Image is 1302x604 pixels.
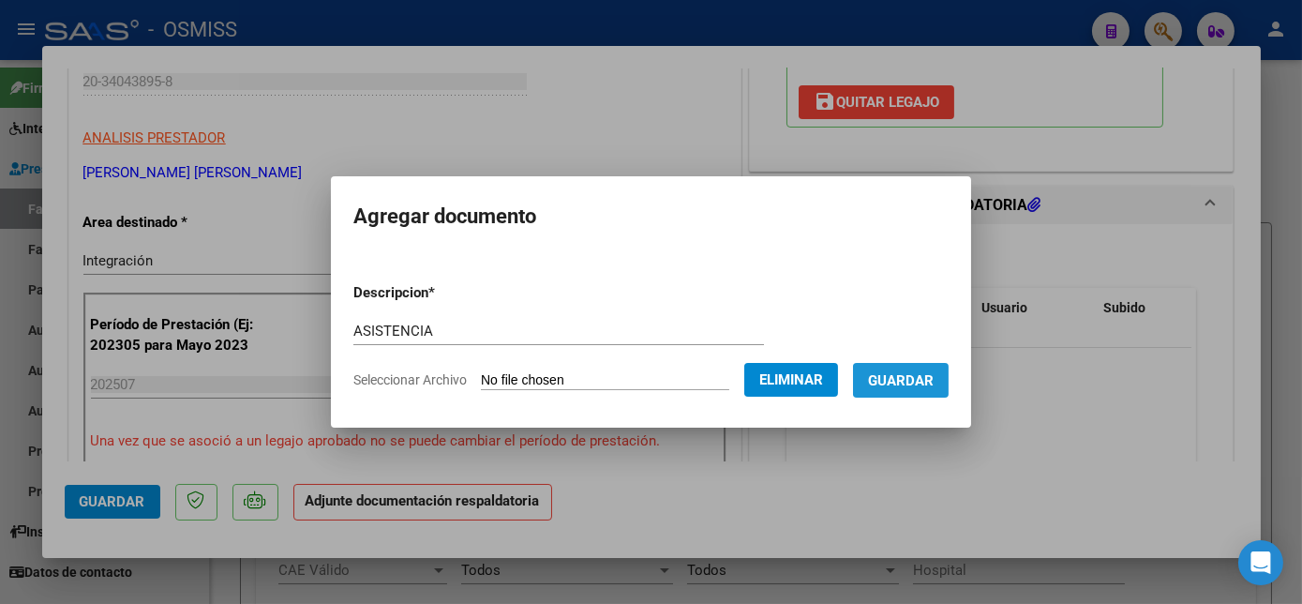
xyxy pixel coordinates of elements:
span: Seleccionar Archivo [353,372,467,387]
p: Descripcion [353,282,532,304]
div: Open Intercom Messenger [1238,540,1283,585]
span: Eliminar [759,371,823,388]
button: Eliminar [744,363,838,397]
button: Guardar [853,363,949,398]
h2: Agregar documento [353,199,949,234]
span: Guardar [868,372,934,389]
